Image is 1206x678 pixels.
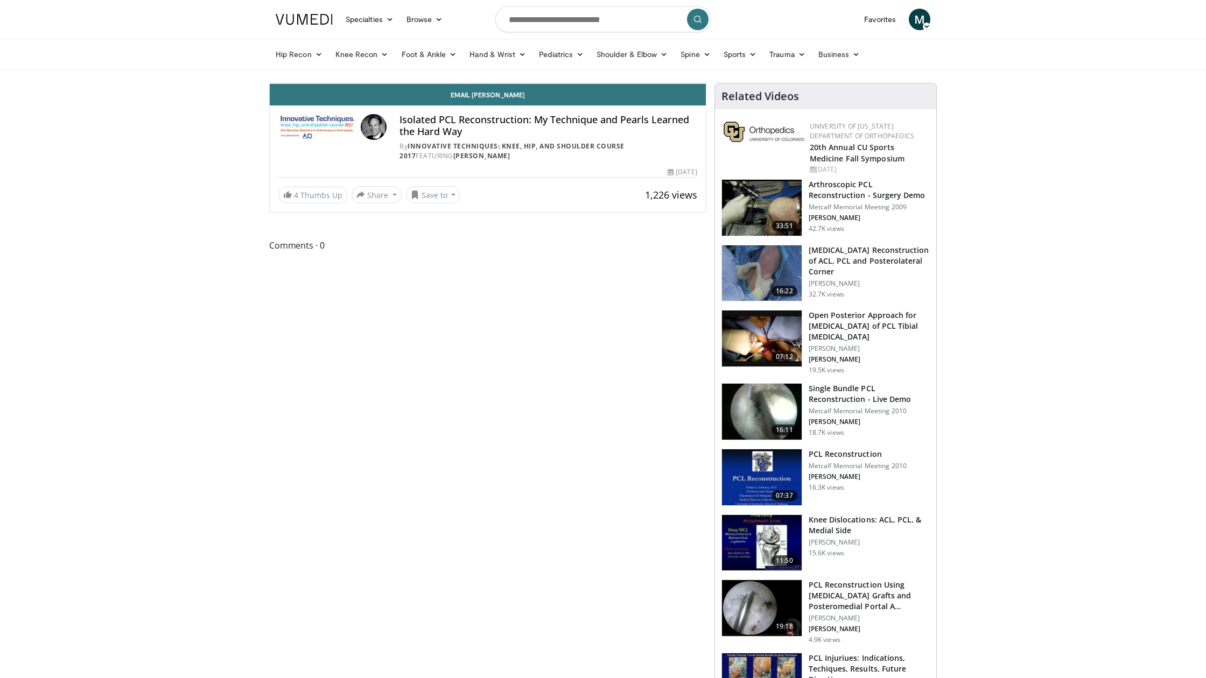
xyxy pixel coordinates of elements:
[276,14,333,25] img: VuMedi Logo
[809,290,844,299] p: 32.7K views
[809,366,844,375] p: 19.5K views
[724,122,804,142] img: 355603a8-37da-49b6-856f-e00d7e9307d3.png.150x105_q85_autocrop_double_scale_upscale_version-0.2.png
[809,224,844,233] p: 42.7K views
[721,179,930,236] a: 33:51 Arthroscopic PCL Reconstruction - Surgery Demo Metcalf Memorial Meeting 2009 [PERSON_NAME] ...
[278,114,356,140] img: Innovative Techniques: Knee, Hip, and Shoulder Course 2017
[809,483,844,492] p: 16.3K views
[395,44,464,65] a: Foot & Ankle
[772,425,797,435] span: 16:11
[809,407,930,415] p: Metcalf Memorial Meeting 2010
[763,44,812,65] a: Trauma
[532,44,590,65] a: Pediatrics
[809,344,930,353] p: [PERSON_NAME]
[812,44,867,65] a: Business
[329,44,395,65] a: Knee Recon
[809,279,930,288] p: [PERSON_NAME]
[772,286,797,296] span: 16:22
[645,188,697,201] span: 1,226 views
[399,114,697,137] h4: Isolated PCL Reconstruction: My Technique and Pearls Learned the Hard Way
[269,238,706,252] span: Comments 0
[722,180,802,236] img: 672811_3.png.150x105_q85_crop-smart_upscale.jpg
[809,462,907,470] p: Metcalf Memorial Meeting 2010
[772,351,797,362] span: 07:12
[721,90,799,103] h4: Related Videos
[809,428,844,437] p: 18.7K views
[722,310,802,366] img: e9f6b273-e945-4392-879d-473edd67745f.150x105_q85_crop-smart_upscale.jpg
[772,221,797,231] span: 33:51
[668,167,697,177] div: [DATE]
[406,186,461,203] button: Save to
[278,187,347,203] a: 4 Thumbs Up
[269,44,329,65] a: Hip Recon
[721,383,930,440] a: 16:11 Single Bundle PCL Reconstruction - Live Demo Metcalf Memorial Meeting 2010 [PERSON_NAME] 18...
[722,245,802,301] img: Stone_ACL_PCL_FL8_Widescreen_640x360_100007535_3.jpg.150x105_q85_crop-smart_upscale.jpg
[809,625,930,633] p: [PERSON_NAME]
[809,514,930,536] h3: Knee Dislocations: ACL, PCL, & Medial Side
[339,9,400,30] a: Specialties
[809,245,930,277] h3: [MEDICAL_DATA] Reconstruction of ACL, PCL and Posterolateral Corner
[463,44,532,65] a: Hand & Wrist
[809,214,930,222] p: [PERSON_NAME]
[809,549,844,557] p: 15.6K views
[722,515,802,571] img: stuart_1_100001324_3.jpg.150x105_q85_crop-smart_upscale.jpg
[270,84,706,105] a: Email [PERSON_NAME]
[809,614,930,623] p: [PERSON_NAME]
[809,355,930,364] p: [PERSON_NAME]
[810,122,914,140] a: University of [US_STATE] Department of Orthopaedics
[810,142,904,164] a: 20th Annual CU Sports Medicine Fall Symposium
[400,9,450,30] a: Browse
[772,555,797,566] span: 11:50
[717,44,763,65] a: Sports
[721,245,930,302] a: 16:22 [MEDICAL_DATA] Reconstruction of ACL, PCL and Posterolateral Corner [PERSON_NAME] 32.7K views
[809,310,930,342] h3: Open Posterior Approach for [MEDICAL_DATA] of PCL Tibial [MEDICAL_DATA]
[590,44,674,65] a: Shoulder & Elbow
[809,635,840,644] p: 4.9K views
[722,580,802,636] img: 0aff902d-d714-496f-8a3e-78ad31abca43.150x105_q85_crop-smart_upscale.jpg
[809,580,930,612] h3: PCL Reconstruction Using [MEDICAL_DATA] Grafts and Posteromedial Portal A…
[809,383,930,405] h3: Single Bundle PCL Reconstruction - Live Demo
[399,142,625,160] a: Innovative Techniques: Knee, Hip, and Shoulder Course 2017
[453,151,510,160] a: [PERSON_NAME]
[809,538,930,547] p: [PERSON_NAME]
[809,418,930,426] p: [PERSON_NAME]
[495,6,711,32] input: Search topics, interventions
[399,142,697,161] div: By FEATURING
[809,449,907,460] h3: PCL Reconstruction
[721,514,930,571] a: 11:50 Knee Dislocations: ACL, PCL, & Medial Side [PERSON_NAME] 15.6K views
[721,449,930,506] a: 07:37 PCL Reconstruction Metcalf Memorial Meeting 2010 [PERSON_NAME] 16.3K views
[809,179,930,201] h3: Arthroscopic PCL Reconstruction - Surgery Demo
[722,384,802,440] img: wick_3.png.150x105_q85_crop-smart_upscale.jpg
[294,190,298,200] span: 4
[810,165,928,174] div: [DATE]
[722,449,802,505] img: Picture_4_16_3.png.150x105_q85_crop-smart_upscale.jpg
[721,310,930,375] a: 07:12 Open Posterior Approach for [MEDICAL_DATA] of PCL Tibial [MEDICAL_DATA] [PERSON_NAME] [PERS...
[352,186,402,203] button: Share
[721,580,930,644] a: 19:18 PCL Reconstruction Using [MEDICAL_DATA] Grafts and Posteromedial Portal A… [PERSON_NAME] [P...
[772,621,797,632] span: 19:18
[809,472,907,481] p: [PERSON_NAME]
[270,83,706,84] video-js: Video Player
[858,9,902,30] a: Favorites
[772,490,797,501] span: 07:37
[674,44,717,65] a: Spine
[361,114,387,140] img: Avatar
[809,203,930,211] p: Metcalf Memorial Meeting 2009
[909,9,930,30] a: M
